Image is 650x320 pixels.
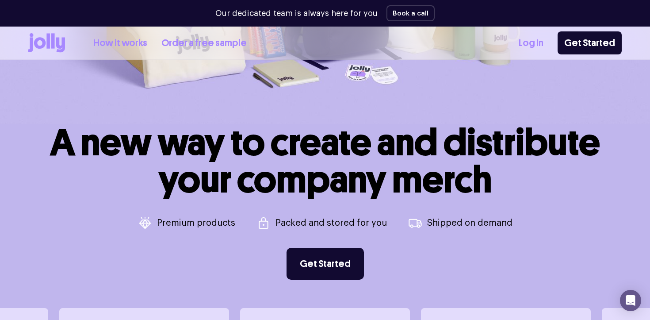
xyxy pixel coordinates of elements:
[161,36,247,50] a: Order a free sample
[287,248,364,280] a: Get Started
[427,219,512,227] p: Shipped on demand
[215,8,378,19] p: Our dedicated team is always here for you
[386,5,435,21] button: Book a call
[558,31,622,54] a: Get Started
[519,36,543,50] a: Log In
[620,290,641,311] div: Open Intercom Messenger
[50,124,600,198] h1: A new way to create and distribute your company merch
[93,36,147,50] a: How it works
[275,219,387,227] p: Packed and stored for you
[157,219,235,227] p: Premium products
